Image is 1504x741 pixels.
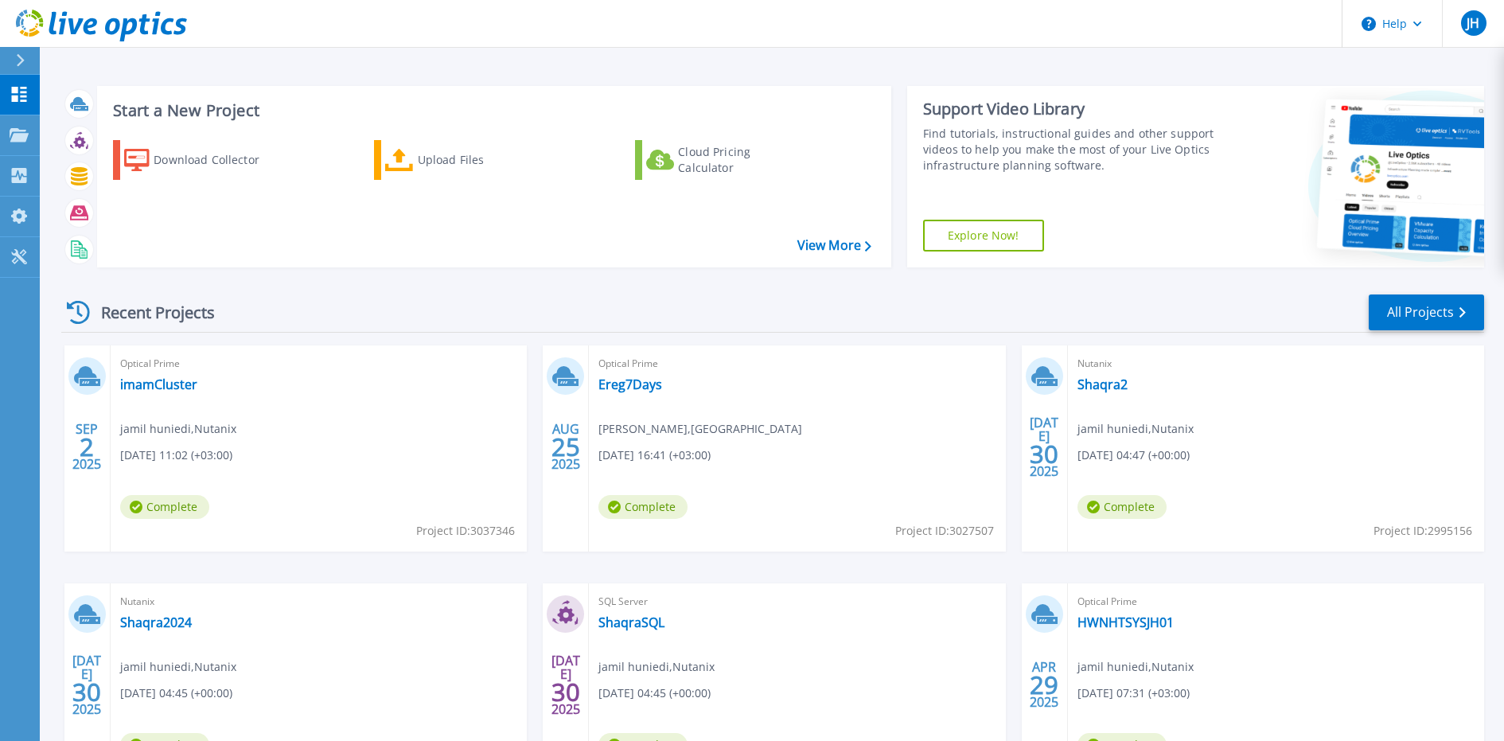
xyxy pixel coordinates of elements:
[598,658,715,676] span: jamil huniedi , Nutanix
[72,685,101,699] span: 30
[120,593,517,610] span: Nutanix
[120,684,232,702] span: [DATE] 04:45 (+00:00)
[1467,17,1479,29] span: JH
[678,144,805,176] div: Cloud Pricing Calculator
[1030,678,1058,692] span: 29
[1077,495,1167,519] span: Complete
[551,440,580,454] span: 25
[1077,376,1128,392] a: Shaqra2
[551,418,581,476] div: AUG 2025
[1030,447,1058,461] span: 30
[598,420,802,438] span: [PERSON_NAME] , [GEOGRAPHIC_DATA]
[923,99,1217,119] div: Support Video Library
[1373,522,1472,540] span: Project ID: 2995156
[895,522,994,540] span: Project ID: 3027507
[120,614,192,630] a: Shaqra2024
[1077,355,1475,372] span: Nutanix
[598,495,688,519] span: Complete
[1077,447,1190,464] span: [DATE] 04:47 (+00:00)
[374,140,551,180] a: Upload Files
[80,440,94,454] span: 2
[120,376,197,392] a: imamCluster
[598,614,664,630] a: ShaqraSQL
[1077,684,1190,702] span: [DATE] 07:31 (+03:00)
[598,684,711,702] span: [DATE] 04:45 (+00:00)
[120,495,209,519] span: Complete
[61,293,236,332] div: Recent Projects
[72,656,102,714] div: [DATE] 2025
[120,420,236,438] span: jamil huniedi , Nutanix
[154,144,281,176] div: Download Collector
[1077,593,1475,610] span: Optical Prime
[1077,420,1194,438] span: jamil huniedi , Nutanix
[416,522,515,540] span: Project ID: 3037346
[1369,294,1484,330] a: All Projects
[120,355,517,372] span: Optical Prime
[598,355,996,372] span: Optical Prime
[598,447,711,464] span: [DATE] 16:41 (+03:00)
[120,658,236,676] span: jamil huniedi , Nutanix
[113,140,290,180] a: Download Collector
[551,685,580,699] span: 30
[923,126,1217,174] div: Find tutorials, instructional guides and other support videos to help you make the most of your L...
[598,593,996,610] span: SQL Server
[1077,658,1194,676] span: jamil huniedi , Nutanix
[598,376,662,392] a: Ereg7Days
[418,144,545,176] div: Upload Files
[113,102,871,119] h3: Start a New Project
[923,220,1044,252] a: Explore Now!
[1077,614,1174,630] a: HWNHTSYSJH01
[551,656,581,714] div: [DATE] 2025
[72,418,102,476] div: SEP 2025
[797,238,871,253] a: View More
[635,140,812,180] a: Cloud Pricing Calculator
[120,447,232,464] span: [DATE] 11:02 (+03:00)
[1029,656,1059,714] div: APR 2025
[1029,418,1059,476] div: [DATE] 2025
